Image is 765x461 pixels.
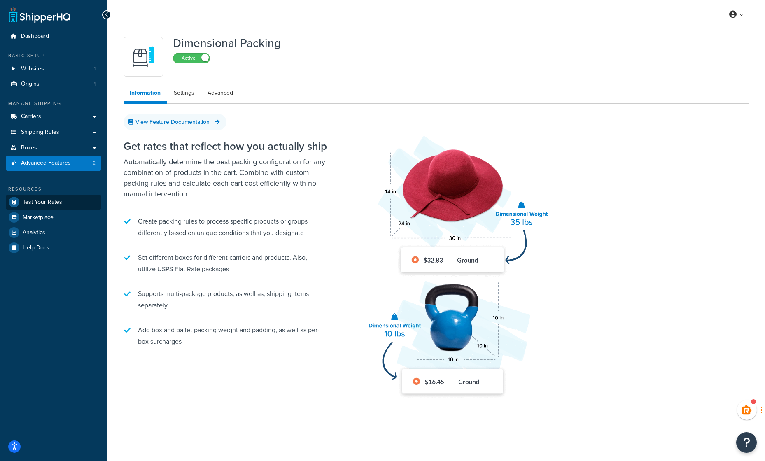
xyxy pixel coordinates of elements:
[124,114,226,130] a: View Feature Documentation
[354,116,552,412] img: Dimensional Shipping
[6,140,101,156] a: Boxes
[124,212,329,243] li: Create packing rules to process specific products or groups differently based on unique condition...
[6,240,101,255] a: Help Docs
[94,65,96,72] span: 1
[6,61,101,77] a: Websites1
[124,140,329,152] h2: Get rates that reflect how you actually ship
[201,85,239,101] a: Advanced
[129,42,158,71] img: DTVBYsAAAAAASUVORK5CYII=
[6,109,101,124] a: Carriers
[6,225,101,240] a: Analytics
[6,77,101,92] li: Origins
[6,156,101,171] a: Advanced Features2
[6,100,101,107] div: Manage Shipping
[23,199,62,206] span: Test Your Rates
[124,85,167,104] a: Information
[124,156,329,199] p: Automatically determine the best packing configuration for any combination of products in the car...
[6,195,101,210] a: Test Your Rates
[168,85,201,101] a: Settings
[6,77,101,92] a: Origins1
[124,248,329,279] li: Set different boxes for different carriers and products. Also, utilize USPS Flat Rate packages
[23,229,45,236] span: Analytics
[6,52,101,59] div: Basic Setup
[124,284,329,315] li: Supports multi-package products, as well as, shipping items separately
[6,210,101,225] a: Marketplace
[94,81,96,88] span: 1
[6,186,101,193] div: Resources
[6,125,101,140] a: Shipping Rules
[21,144,37,151] span: Boxes
[21,113,41,120] span: Carriers
[736,432,757,453] button: Open Resource Center
[6,61,101,77] li: Websites
[6,29,101,44] a: Dashboard
[124,320,329,352] li: Add box and pallet packing weight and padding, as well as per-box surcharges
[21,65,44,72] span: Websites
[173,37,281,49] h1: Dimensional Packing
[93,160,96,167] span: 2
[21,33,49,40] span: Dashboard
[21,129,59,136] span: Shipping Rules
[23,244,49,251] span: Help Docs
[173,53,210,63] label: Active
[6,156,101,171] li: Advanced Features
[21,81,40,88] span: Origins
[21,160,71,167] span: Advanced Features
[23,214,54,221] span: Marketplace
